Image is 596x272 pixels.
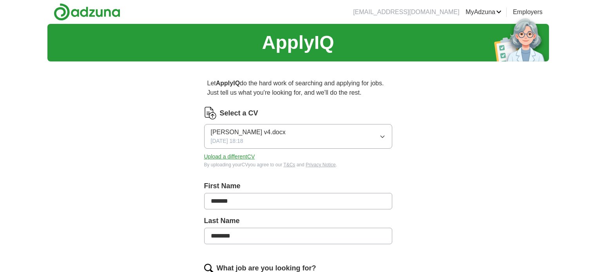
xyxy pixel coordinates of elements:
[204,216,392,226] label: Last Name
[204,76,392,101] p: Let do the hard work of searching and applying for jobs. Just tell us what you're looking for, an...
[513,7,543,17] a: Employers
[54,3,120,21] img: Adzuna logo
[204,181,392,191] label: First Name
[283,162,295,168] a: T&Cs
[204,107,217,119] img: CV Icon
[204,161,392,168] div: By uploading your CV you agree to our and .
[211,137,243,145] span: [DATE] 18:18
[204,124,392,149] button: [PERSON_NAME] v4.docx[DATE] 18:18
[306,162,336,168] a: Privacy Notice
[216,80,240,86] strong: ApplyIQ
[211,128,286,137] span: [PERSON_NAME] v4.docx
[262,29,334,57] h1: ApplyIQ
[353,7,459,17] li: [EMAIL_ADDRESS][DOMAIN_NAME]
[220,108,258,119] label: Select a CV
[466,7,502,17] a: MyAdzuna
[204,153,255,161] button: Upload a differentCV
